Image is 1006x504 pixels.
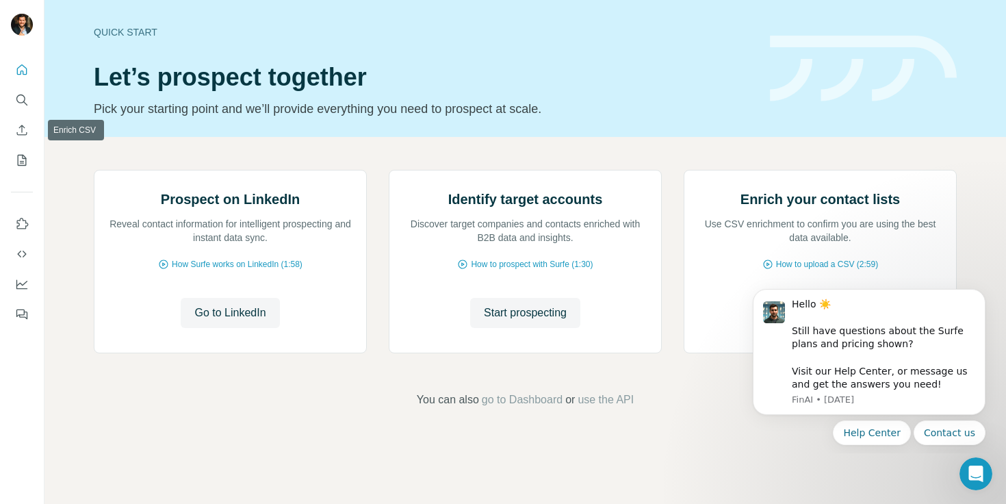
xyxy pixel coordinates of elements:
[181,298,279,328] button: Go to LinkedIn
[172,258,302,270] span: How Surfe works on LinkedIn (1:58)
[484,305,567,321] span: Start prospecting
[194,305,266,321] span: Go to LinkedIn
[770,36,957,102] img: banner
[482,392,563,408] button: go to Dashboard
[698,217,942,244] p: Use CSV enrichment to confirm you are using the best data available.
[417,392,479,408] span: You can also
[11,302,33,327] button: Feedback
[776,258,878,270] span: How to upload a CSV (2:59)
[565,392,575,408] span: or
[11,88,33,112] button: Search
[732,277,1006,453] iframe: Intercom notifications message
[470,298,580,328] button: Start prospecting
[471,258,593,270] span: How to prospect with Surfe (1:30)
[11,118,33,142] button: Enrich CSV
[448,190,603,209] h2: Identify target accounts
[578,392,634,408] button: use the API
[403,217,647,244] p: Discover target companies and contacts enriched with B2B data and insights.
[11,14,33,36] img: Avatar
[94,25,753,39] div: Quick start
[11,58,33,82] button: Quick start
[11,272,33,297] button: Dashboard
[161,190,300,209] h2: Prospect on LinkedIn
[740,190,900,209] h2: Enrich your contact lists
[94,64,753,91] h1: Let’s prospect together
[959,457,992,490] iframe: Intercom live chat
[11,212,33,236] button: Use Surfe on LinkedIn
[94,99,753,118] p: Pick your starting point and we’ll provide everything you need to prospect at scale.
[11,242,33,266] button: Use Surfe API
[108,217,352,244] p: Reveal contact information for intelligent prospecting and instant data sync.
[11,148,33,173] button: My lists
